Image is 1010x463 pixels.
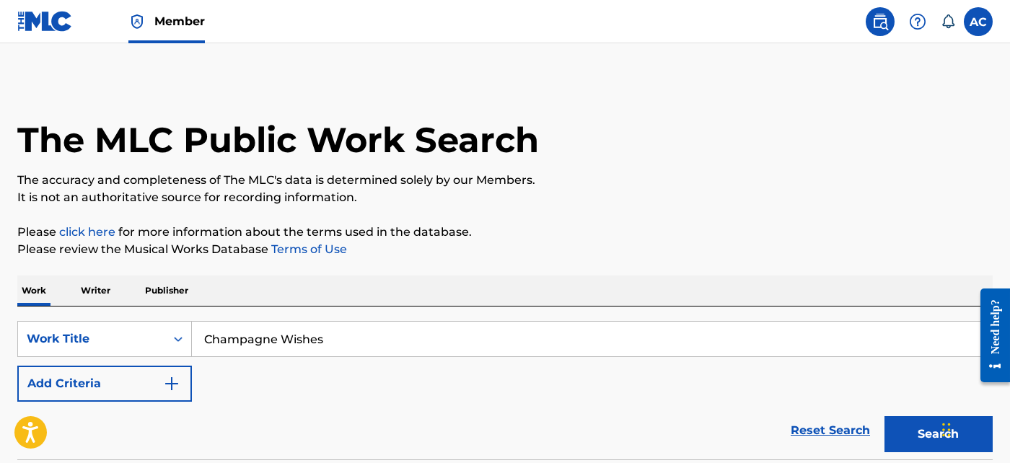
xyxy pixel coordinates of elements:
[964,7,993,36] div: User Menu
[17,11,73,32] img: MLC Logo
[783,415,877,446] a: Reset Search
[970,277,1010,393] iframe: Resource Center
[17,118,539,162] h1: The MLC Public Work Search
[128,13,146,30] img: Top Rightsholder
[141,275,193,306] p: Publisher
[76,275,115,306] p: Writer
[268,242,347,256] a: Terms of Use
[866,7,895,36] a: Public Search
[154,13,205,30] span: Member
[17,275,50,306] p: Work
[938,394,1010,463] iframe: Chat Widget
[27,330,157,348] div: Work Title
[17,366,192,402] button: Add Criteria
[17,224,993,241] p: Please for more information about the terms used in the database.
[17,189,993,206] p: It is not an authoritative source for recording information.
[884,416,993,452] button: Search
[942,408,951,451] div: Drag
[941,14,955,29] div: Notifications
[59,225,115,239] a: click here
[17,241,993,258] p: Please review the Musical Works Database
[909,13,926,30] img: help
[163,375,180,392] img: 9d2ae6d4665cec9f34b9.svg
[17,321,993,459] form: Search Form
[17,172,993,189] p: The accuracy and completeness of The MLC's data is determined solely by our Members.
[903,7,932,36] div: Help
[871,13,889,30] img: search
